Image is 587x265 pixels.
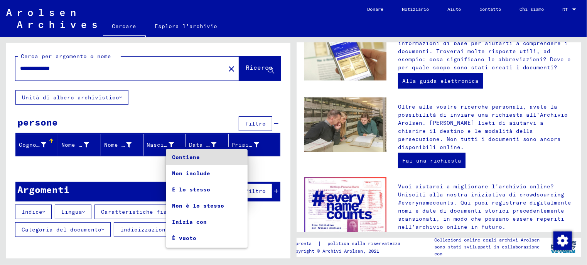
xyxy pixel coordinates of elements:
[172,186,210,193] font: È lo stesso
[172,218,207,225] font: Inizia con
[172,202,224,209] font: Non è lo stesso
[172,235,196,242] font: È vuoto
[172,170,210,177] font: Non include
[172,154,200,161] font: Contiene
[553,231,572,250] img: Modifica consenso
